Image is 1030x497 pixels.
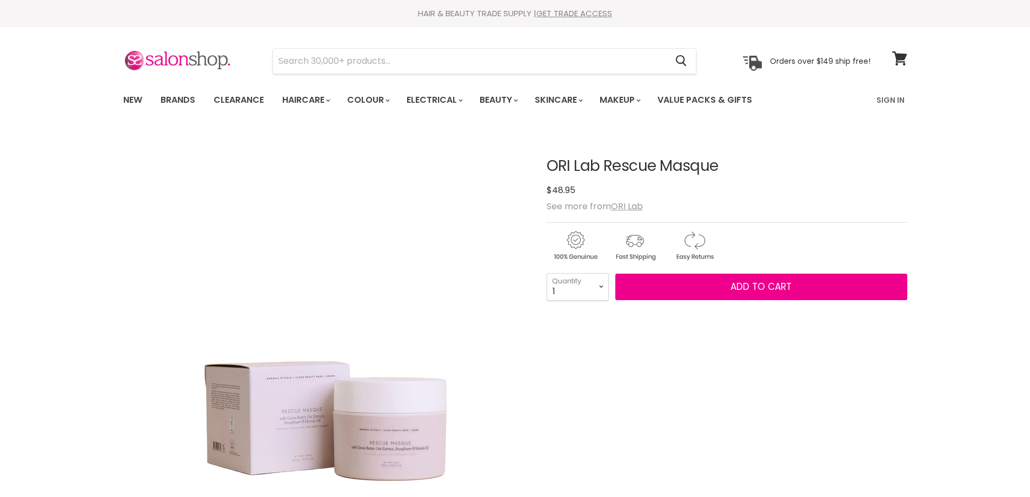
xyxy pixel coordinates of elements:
[870,89,911,111] a: Sign In
[115,84,815,116] ul: Main menu
[649,89,760,111] a: Value Packs & Gifts
[536,8,612,19] a: GET TRADE ACCESS
[730,280,792,293] span: Add to cart
[273,49,667,74] input: Search
[274,89,337,111] a: Haircare
[205,89,272,111] a: Clearance
[152,89,203,111] a: Brands
[547,273,609,300] select: Quantity
[110,8,921,19] div: HAIR & BEAUTY TRADE SUPPLY |
[110,84,921,116] nav: Main
[770,56,870,65] p: Orders over $149 ship free!
[666,229,723,262] img: returns.gif
[611,200,643,213] a: ORI Lab
[471,89,524,111] a: Beauty
[615,274,907,301] button: Add to cart
[592,89,647,111] a: Makeup
[547,184,575,196] span: $48.95
[527,89,589,111] a: Skincare
[398,89,469,111] a: Electrical
[339,89,396,111] a: Colour
[606,229,663,262] img: shipping.gif
[547,229,604,262] img: genuine.gif
[667,49,696,74] button: Search
[547,200,643,213] span: See more from
[115,89,150,111] a: New
[273,48,696,74] form: Product
[547,158,907,175] h1: ORI Lab Rescue Masque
